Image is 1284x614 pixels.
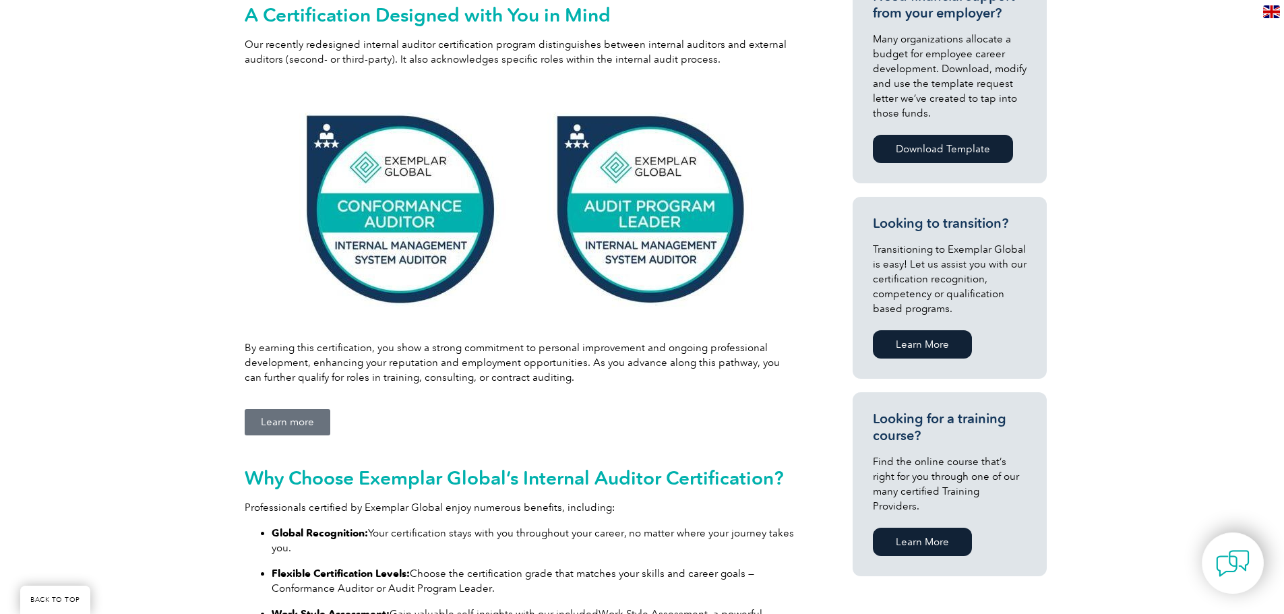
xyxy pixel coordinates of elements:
[288,91,754,327] img: IA badges
[873,528,972,556] a: Learn More
[873,135,1013,163] a: Download Template
[873,410,1027,444] h3: Looking for a training course?
[873,215,1027,232] h3: Looking to transition?
[245,4,797,26] h2: A Certification Designed with You in Mind
[245,340,797,385] p: By earning this certification, you show a strong commitment to personal improvement and ongoing p...
[873,242,1027,316] p: Transitioning to Exemplar Global is easy! Let us assist you with our certification recognition, c...
[272,567,410,580] strong: Flexible Certification Levels:
[1216,547,1250,580] img: contact-chat.png
[245,500,797,515] p: Professionals certified by Exemplar Global enjoy numerous benefits, including:
[272,566,797,596] p: Choose the certification grade that matches your skills and career goals — Conformance Auditor or...
[261,417,314,427] span: Learn more
[873,330,972,359] a: Learn More
[245,409,330,435] a: Learn more
[272,526,797,555] p: Your certification stays with you throughout your career, no matter where your journey takes you.
[1263,5,1280,18] img: en
[873,32,1027,121] p: Many organizations allocate a budget for employee career development. Download, modify and use th...
[245,37,797,67] p: Our recently redesigned internal auditor certification program distinguishes between internal aud...
[873,454,1027,514] p: Find the online course that’s right for you through one of our many certified Training Providers.
[272,527,368,539] strong: Global Recognition:
[245,467,797,489] h2: Why Choose Exemplar Global’s Internal Auditor Certification?
[20,586,90,614] a: BACK TO TOP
